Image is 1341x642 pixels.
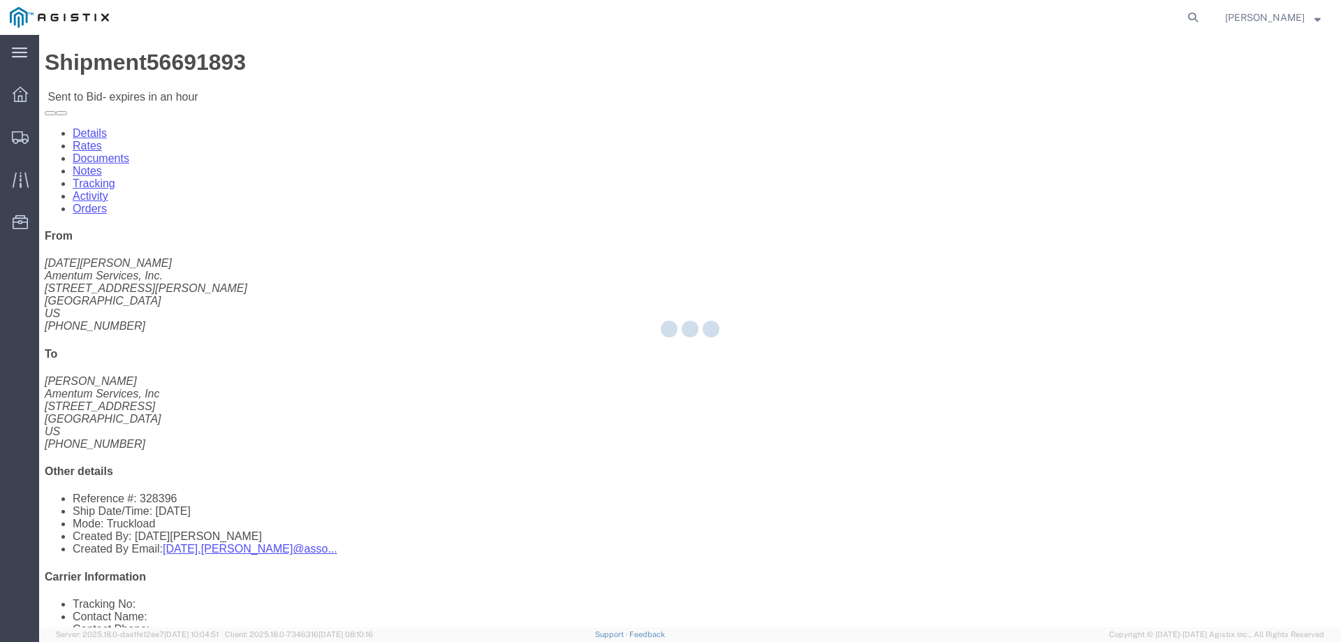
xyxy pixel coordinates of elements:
[595,630,630,639] a: Support
[629,630,665,639] a: Feedback
[1225,10,1305,25] span: Cierra Brown
[225,630,373,639] span: Client: 2025.18.0-7346316
[56,630,219,639] span: Server: 2025.18.0-daa1fe12ee7
[1109,629,1324,641] span: Copyright © [DATE]-[DATE] Agistix Inc., All Rights Reserved
[1224,9,1321,26] button: [PERSON_NAME]
[164,630,219,639] span: [DATE] 10:04:51
[318,630,373,639] span: [DATE] 08:10:16
[10,7,109,28] img: logo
